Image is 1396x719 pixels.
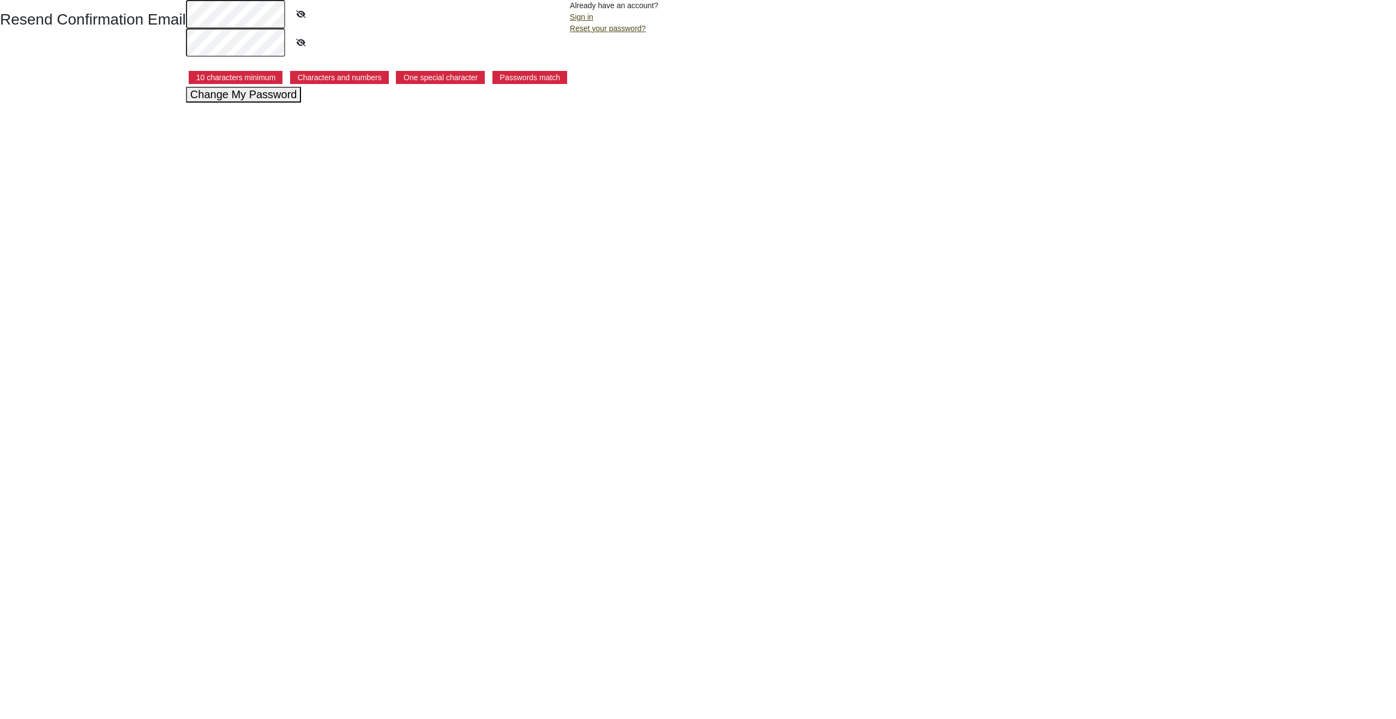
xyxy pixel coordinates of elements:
[189,71,283,84] p: 10 characters minimum
[186,87,302,103] button: Change My Password
[570,24,646,33] a: Reset your password?
[396,71,485,84] p: One special character
[570,13,593,21] a: Sign in
[290,71,389,84] p: Characters and numbers
[492,71,567,84] p: Passwords match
